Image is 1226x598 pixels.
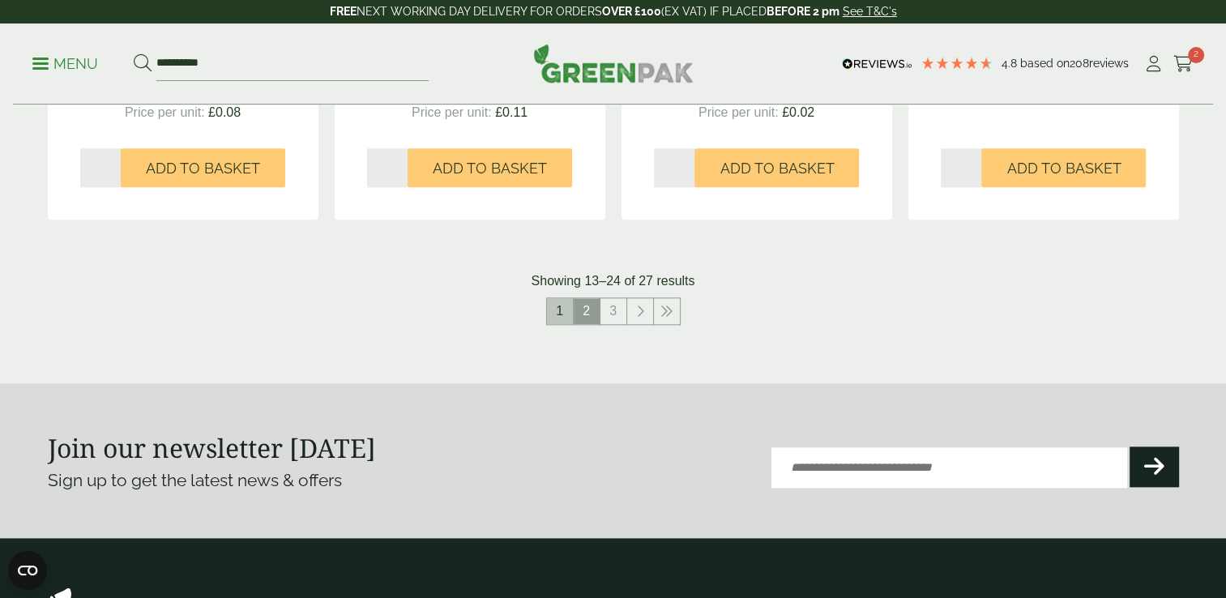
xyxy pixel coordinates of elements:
[921,56,993,70] div: 4.79 Stars
[433,160,547,177] span: Add to Basket
[330,5,357,18] strong: FREE
[8,551,47,590] button: Open CMP widget
[843,5,897,18] a: See T&C's
[121,148,285,187] button: Add to Basket
[767,5,839,18] strong: BEFORE 2 pm
[720,160,834,177] span: Add to Basket
[694,148,859,187] button: Add to Basket
[698,105,779,119] span: Price per unit:
[48,468,557,493] p: Sign up to get the latest news & offers
[48,430,376,465] strong: Join our newsletter [DATE]
[547,298,573,324] a: 1
[412,105,492,119] span: Price per unit:
[1020,57,1070,70] span: Based on
[1070,57,1089,70] span: 208
[1188,47,1204,63] span: 2
[495,105,528,119] span: £0.11
[533,44,694,83] img: GreenPak Supplies
[1006,160,1121,177] span: Add to Basket
[1089,57,1129,70] span: reviews
[1173,56,1194,72] i: Cart
[842,58,912,70] img: REVIEWS.io
[600,298,626,324] a: 3
[1002,57,1020,70] span: 4.8
[602,5,661,18] strong: OVER £100
[981,148,1146,187] button: Add to Basket
[782,105,814,119] span: £0.02
[208,105,241,119] span: £0.08
[532,271,695,291] p: Showing 13–24 of 27 results
[574,298,600,324] span: 2
[146,160,260,177] span: Add to Basket
[408,148,572,187] button: Add to Basket
[1173,52,1194,76] a: 2
[125,105,205,119] span: Price per unit:
[32,54,98,70] a: Menu
[1143,56,1164,72] i: My Account
[32,54,98,74] p: Menu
